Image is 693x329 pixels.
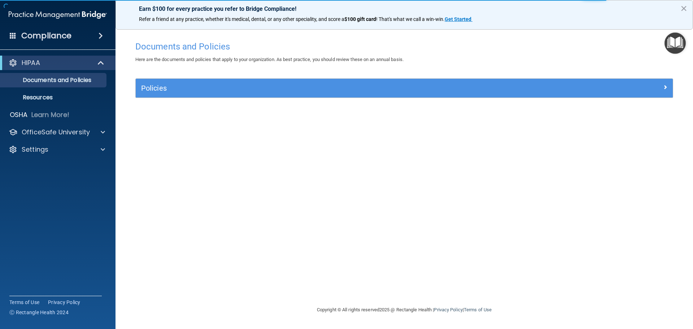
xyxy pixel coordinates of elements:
[680,3,687,14] button: Close
[22,128,90,137] p: OfficeSafe University
[10,111,28,119] p: OSHA
[344,16,376,22] strong: $100 gift card
[445,16,471,22] strong: Get Started
[664,33,686,54] button: Open Resource Center
[135,42,673,51] h4: Documents and Policies
[9,145,105,154] a: Settings
[9,8,107,22] img: PMB logo
[273,298,536,321] div: Copyright © All rights reserved 2025 @ Rectangle Health | |
[21,31,71,41] h4: Compliance
[139,5,670,12] p: Earn $100 for every practice you refer to Bridge Compliance!
[9,309,69,316] span: Ⓒ Rectangle Health 2024
[22,145,48,154] p: Settings
[141,82,667,94] a: Policies
[434,307,462,312] a: Privacy Policy
[5,94,103,101] p: Resources
[9,299,39,306] a: Terms of Use
[141,84,533,92] h5: Policies
[9,59,105,67] a: HIPAA
[31,111,70,119] p: Learn More!
[464,307,492,312] a: Terms of Use
[48,299,80,306] a: Privacy Policy
[135,57,404,62] span: Here are the documents and policies that apply to your organization. As best practice, you should...
[445,16,472,22] a: Get Started
[376,16,445,22] span: ! That's what we call a win-win.
[139,16,344,22] span: Refer a friend at any practice, whether it's medical, dental, or any other speciality, and score a
[22,59,40,67] p: HIPAA
[5,77,103,84] p: Documents and Policies
[9,128,105,137] a: OfficeSafe University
